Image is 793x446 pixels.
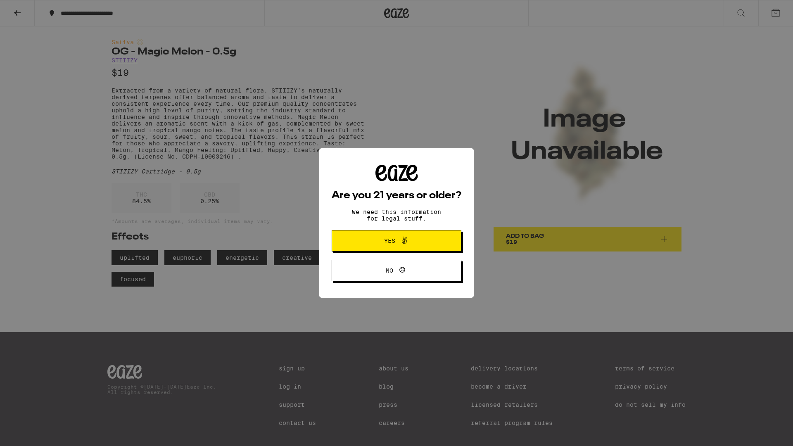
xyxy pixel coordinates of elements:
[332,260,461,281] button: No
[386,268,393,273] span: No
[332,191,461,201] h2: Are you 21 years or older?
[345,209,448,222] p: We need this information for legal stuff.
[384,238,395,244] span: Yes
[741,421,785,442] iframe: Opens a widget where you can find more information
[332,230,461,251] button: Yes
